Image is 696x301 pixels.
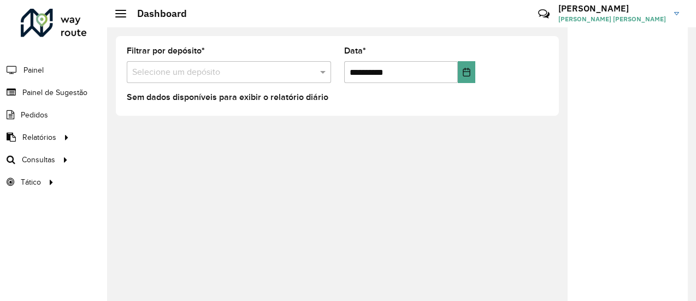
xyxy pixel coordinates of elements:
button: Choose Date [458,61,475,83]
label: Data [344,44,366,57]
span: Painel [23,64,44,76]
label: Sem dados disponíveis para exibir o relatório diário [127,91,328,104]
span: Relatórios [22,132,56,143]
span: Consultas [22,154,55,166]
span: Painel de Sugestão [22,87,87,98]
h3: [PERSON_NAME] [558,3,666,14]
a: Contato Rápido [532,2,556,26]
span: Tático [21,176,41,188]
span: [PERSON_NAME] [PERSON_NAME] [558,14,666,24]
label: Filtrar por depósito [127,44,205,57]
h2: Dashboard [126,8,187,20]
span: Pedidos [21,109,48,121]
